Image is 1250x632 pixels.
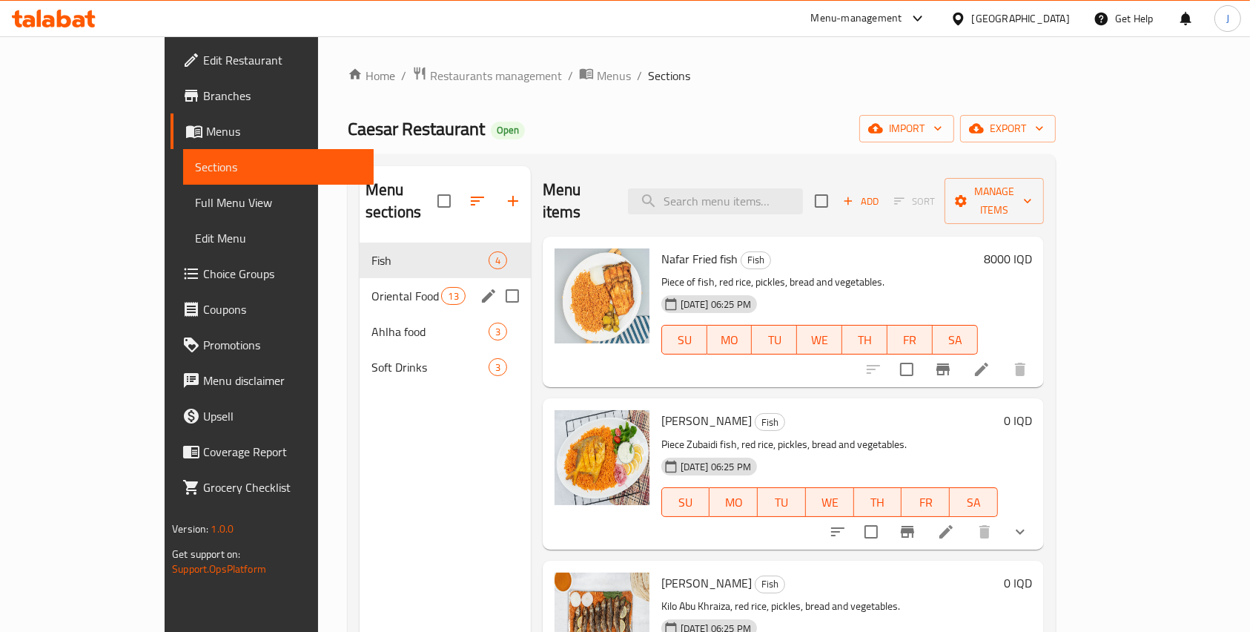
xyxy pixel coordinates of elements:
span: [PERSON_NAME] [661,409,752,432]
span: SA [956,492,992,513]
span: MO [713,329,747,351]
span: Sort sections [460,183,495,219]
span: Version: [172,519,208,539]
button: Branch-specific-item [890,514,925,550]
li: / [401,67,406,85]
span: TU [764,492,800,513]
button: MO [710,487,758,517]
span: Select section [806,185,837,217]
button: FR [902,487,950,517]
a: Full Menu View [183,185,374,220]
button: sort-choices [820,514,856,550]
button: export [960,115,1056,142]
span: export [972,119,1044,138]
button: Add [837,190,884,213]
span: Menus [206,122,362,140]
span: Edit Menu [195,229,362,247]
span: Fish [755,576,784,593]
span: Open [491,124,525,136]
svg: Show Choices [1011,523,1029,541]
img: Fried Zubaidi [555,410,649,505]
button: TU [758,487,806,517]
nav: breadcrumb [348,66,1056,85]
span: FR [907,492,944,513]
button: edit [477,285,500,307]
div: Fish [755,413,785,431]
button: SU [661,487,710,517]
li: / [637,67,642,85]
button: import [859,115,954,142]
span: Full Menu View [195,194,362,211]
div: Fish4 [360,243,531,278]
p: Piece Zubaidi fish, red rice, pickles, bread and vegetables. [661,435,998,454]
span: [DATE] 06:25 PM [675,460,757,474]
span: Restaurants management [430,67,562,85]
span: TU [758,329,791,351]
span: Nafar Fried fish [661,248,738,270]
span: 3 [489,325,506,339]
button: SA [950,487,998,517]
span: Menu disclaimer [203,372,362,389]
div: Menu-management [811,10,902,27]
span: Menus [597,67,631,85]
a: Sections [183,149,374,185]
span: WE [812,492,848,513]
span: WE [803,329,836,351]
h2: Menu sections [366,179,437,223]
span: Select to update [856,516,887,547]
span: Choice Groups [203,265,362,283]
a: Menus [171,113,374,149]
span: Ahlha food [371,323,489,340]
div: items [489,323,507,340]
input: search [628,188,803,214]
p: Kilo Abu Khraiza, red rice, pickles, bread and vegetables. [661,597,998,616]
button: Add section [495,183,531,219]
div: Open [491,122,525,139]
button: Manage items [945,178,1044,224]
div: items [441,287,465,305]
h6: 0 IQD [1004,573,1032,593]
a: Menus [579,66,631,85]
span: Oriental Food [371,287,441,305]
span: Fish [371,251,489,269]
a: Branches [171,78,374,113]
span: J [1226,10,1229,27]
span: Sections [195,158,362,176]
span: Branches [203,87,362,105]
button: TH [842,325,887,355]
h6: 8000 IQD [984,248,1032,269]
span: Upsell [203,407,362,425]
span: Coverage Report [203,443,362,461]
button: MO [707,325,753,355]
a: Coupons [171,292,374,327]
span: SU [668,329,701,351]
span: Select all sections [429,185,460,217]
span: Select to update [891,354,922,385]
span: Promotions [203,336,362,354]
a: Restaurants management [412,66,562,85]
span: Edit Restaurant [203,51,362,69]
a: Edit menu item [937,523,955,541]
button: SU [661,325,707,355]
button: WE [797,325,842,355]
span: Soft Drinks [371,358,489,376]
span: Add item [837,190,884,213]
span: Caesar Restaurant [348,112,485,145]
button: WE [806,487,854,517]
button: delete [1002,352,1038,387]
button: show more [1002,514,1038,550]
span: TH [860,492,896,513]
span: Fish [755,414,784,431]
button: TU [752,325,797,355]
button: TH [854,487,902,517]
h6: 0 IQD [1004,410,1032,431]
span: Sections [648,67,690,85]
button: SA [933,325,978,355]
img: Nafar Fried fish [555,248,649,343]
div: items [489,251,507,269]
span: 3 [489,361,506,375]
div: Soft Drinks3 [360,349,531,385]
